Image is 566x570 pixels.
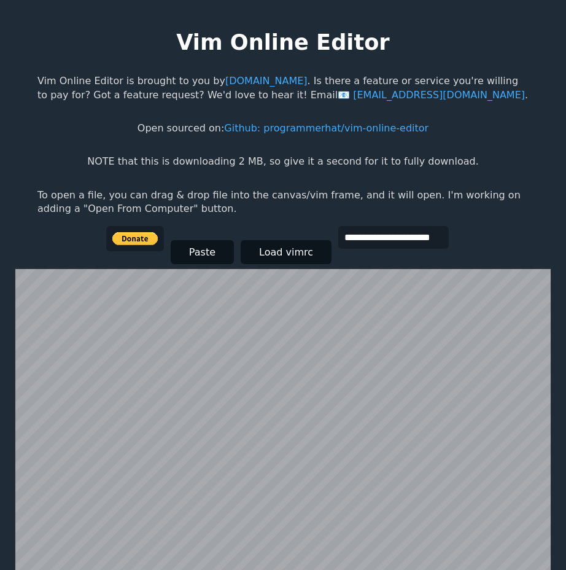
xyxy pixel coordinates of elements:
p: Open sourced on: [138,122,428,135]
h1: Vim Online Editor [176,27,389,57]
a: Github: programmerhat/vim-online-editor [224,122,428,134]
a: [DOMAIN_NAME] [225,75,308,87]
button: Load vimrc [241,240,331,264]
button: Paste [171,240,234,264]
p: Vim Online Editor is brought to you by . Is there a feature or service you're willing to pay for?... [37,74,529,102]
p: NOTE that this is downloading 2 MB, so give it a second for it to fully download. [87,155,478,168]
p: To open a file, you can drag & drop file into the canvas/vim frame, and it will open. I'm working... [37,189,529,216]
a: [EMAIL_ADDRESS][DOMAIN_NAME] [338,89,525,101]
